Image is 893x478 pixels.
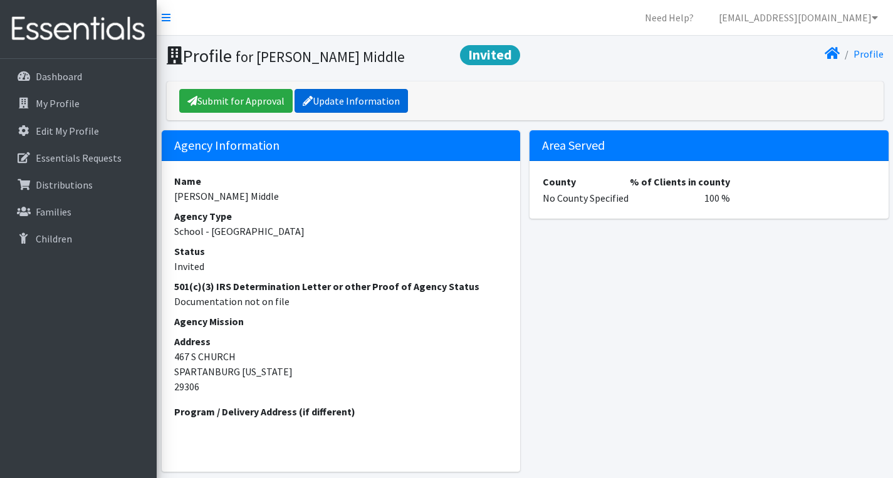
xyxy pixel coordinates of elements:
[5,226,152,251] a: Children
[36,232,72,245] p: Children
[236,48,405,66] small: for [PERSON_NAME] Middle
[709,5,888,30] a: [EMAIL_ADDRESS][DOMAIN_NAME]
[530,130,889,161] h5: Area Served
[174,244,508,259] dt: Status
[629,190,731,206] td: 100 %
[5,172,152,197] a: Distributions
[36,205,71,218] p: Families
[629,174,731,190] th: % of Clients in county
[5,199,152,224] a: Families
[854,48,884,60] a: Profile
[635,5,704,30] a: Need Help?
[5,118,152,143] a: Edit My Profile
[174,405,355,418] strong: Program / Delivery Address (if different)
[162,130,521,161] h5: Agency Information
[36,125,99,137] p: Edit My Profile
[542,174,629,190] th: County
[174,335,211,348] strong: Address
[174,279,508,294] dt: 501(c)(3) IRS Determination Letter or other Proof of Agency Status
[36,70,82,83] p: Dashboard
[542,190,629,206] td: No County Specified
[295,89,408,113] a: Update Information
[460,45,520,65] span: Invited
[5,8,152,50] img: HumanEssentials
[174,174,508,189] dt: Name
[174,334,508,394] address: 467 S CHURCH SPARTANBURG [US_STATE] 29306
[174,259,508,274] dd: Invited
[174,189,508,204] dd: [PERSON_NAME] Middle
[5,64,152,89] a: Dashboard
[179,89,293,113] a: Submit for Approval
[5,145,152,170] a: Essentials Requests
[36,152,122,164] p: Essentials Requests
[5,91,152,116] a: My Profile
[36,179,93,191] p: Distributions
[174,224,508,239] dd: School - [GEOGRAPHIC_DATA]
[36,97,80,110] p: My Profile
[174,209,508,224] dt: Agency Type
[167,45,521,67] h1: Profile
[174,294,508,309] dd: Documentation not on file
[174,314,508,329] dt: Agency Mission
